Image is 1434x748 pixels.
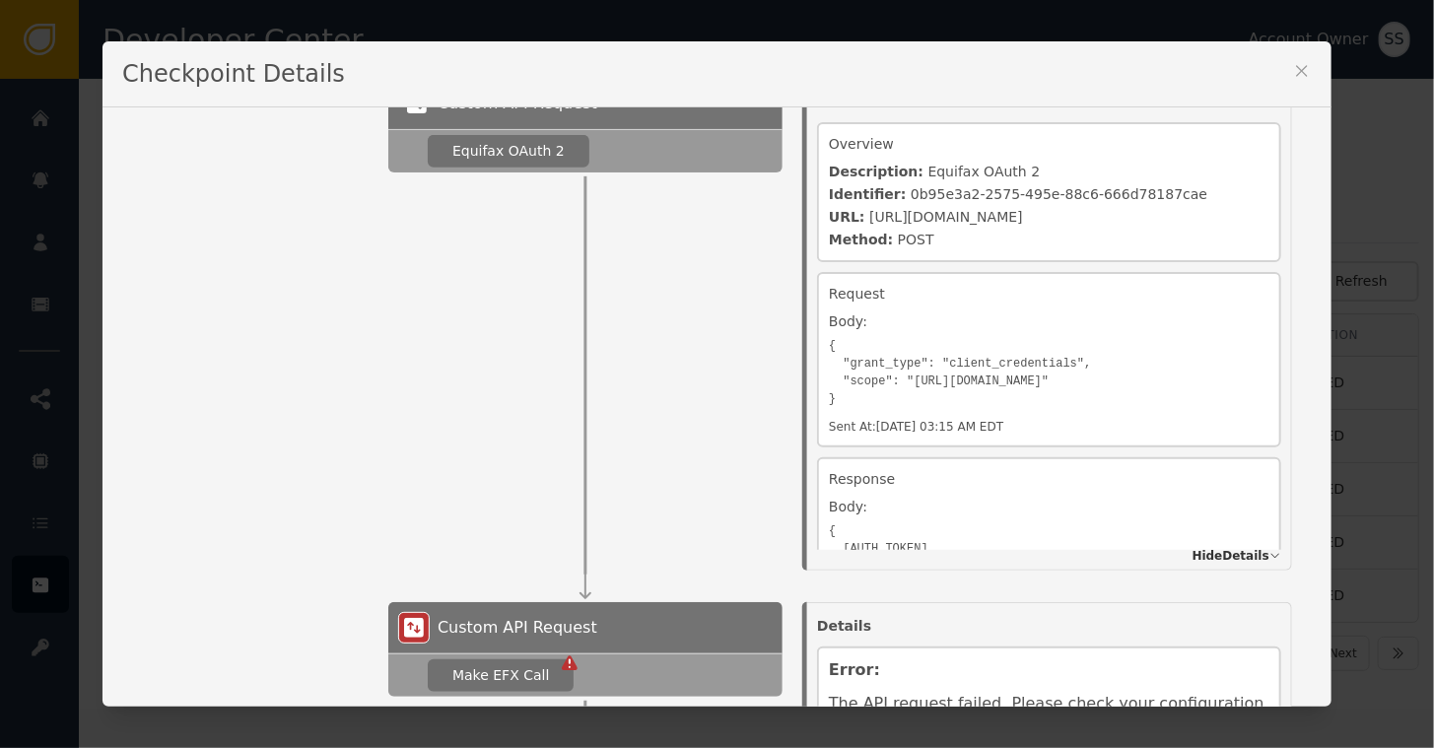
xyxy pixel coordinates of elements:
[829,469,1269,495] div: Response
[102,41,1332,107] div: Checkpoint Details
[829,164,923,179] b: Description:
[829,284,1269,309] div: Request
[829,660,880,679] span: Error:
[829,332,1269,408] pre: { "grant_type": "client_credentials", "scope": "[URL][DOMAIN_NAME]" }
[829,205,1269,228] div: [URL][DOMAIN_NAME]
[829,517,1269,646] pre: { [AUTH_TOKEN] "token_type": "Bearer", "expires_in": 1796, "issued_at": "1759993248345", "scope":...
[817,616,1281,637] div: Details
[829,182,1269,205] div: 0b95e3a2-2575-495e-88c6-666d78187cae
[829,160,1269,182] div: Equifax OAuth 2
[829,134,1269,160] div: Overview
[829,186,907,202] b: Identifier:
[829,232,893,247] b: Method:
[829,418,1003,436] div: Sent At: [DATE] 03:15 AM EDT
[438,616,597,640] span: Custom API Request
[452,141,565,162] div: Equifax OAuth 2
[829,228,1269,250] div: POST
[829,497,1269,517] div: Body:
[829,209,865,225] b: URL:
[452,665,549,686] div: Make EFX Call
[1193,547,1269,565] span: Hide Details
[829,311,1269,332] div: Body:
[829,682,1269,715] div: The API request failed. Please check your configuration.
